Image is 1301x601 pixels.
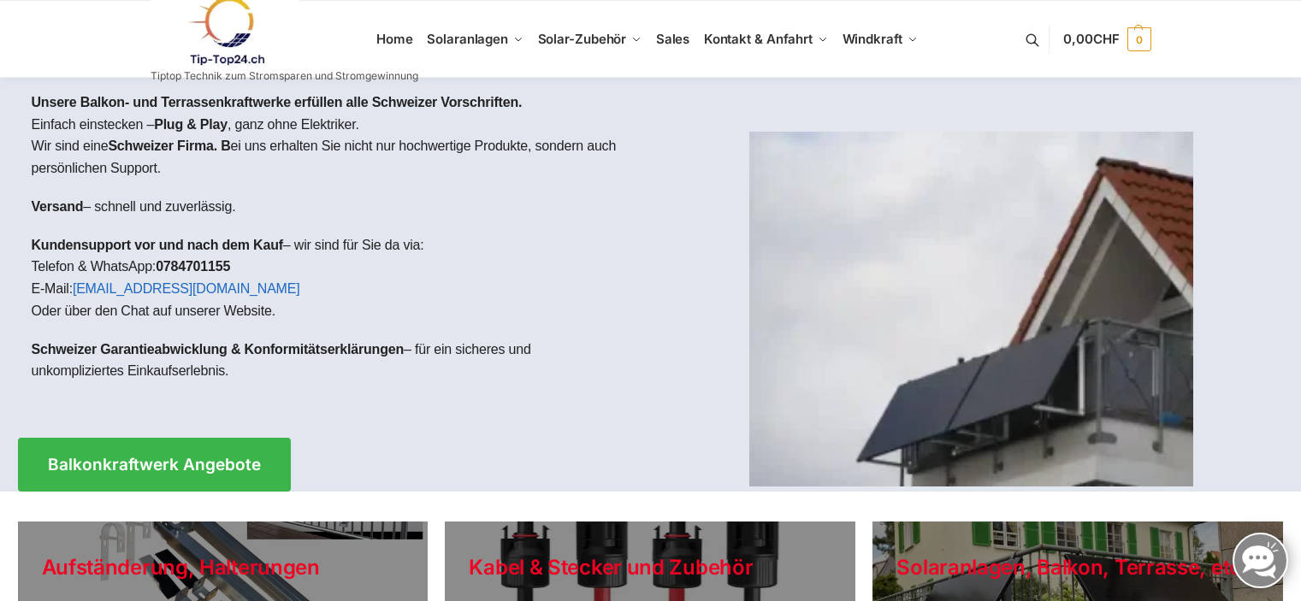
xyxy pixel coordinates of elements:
a: Balkonkraftwerk Angebote [18,438,291,492]
p: – schnell und zuverlässig. [32,196,637,218]
span: Kontakt & Anfahrt [704,31,813,47]
strong: Schweizer Garantieabwicklung & Konformitätserklärungen [32,342,405,356]
span: Solar-Zubehör [538,31,627,47]
span: Sales [656,31,690,47]
a: 0,00CHF 0 [1063,14,1150,65]
a: Windkraft [835,1,925,78]
a: Solar-Zubehör [530,1,648,78]
p: Wir sind eine ei uns erhalten Sie nicht nur hochwertige Produkte, sondern auch persönlichen Support. [32,135,637,179]
strong: Schweizer Firma. B [108,138,230,153]
strong: Versand [32,199,84,214]
span: 0 [1127,27,1151,51]
a: Sales [648,1,696,78]
span: CHF [1093,31,1120,47]
div: Einfach einstecken – , ganz ohne Elektriker. [18,78,651,412]
p: Tiptop Technik zum Stromsparen und Stromgewinnung [151,71,418,81]
a: [EMAIL_ADDRESS][DOMAIN_NAME] [73,281,300,296]
p: – wir sind für Sie da via: Telefon & WhatsApp: E-Mail: Oder über den Chat auf unserer Website. [32,234,637,321]
a: Solaranlagen [420,1,530,78]
img: Home 1 [749,132,1193,486]
span: Solaranlagen [427,31,508,47]
strong: Kundensupport vor und nach dem Kauf [32,238,283,252]
span: 0,00 [1063,31,1119,47]
span: Balkonkraftwerk Angebote [48,457,261,473]
strong: 0784701155 [156,259,230,274]
p: – für ein sicheres und unkompliziertes Einkaufserlebnis. [32,339,637,382]
a: Kontakt & Anfahrt [696,1,835,78]
strong: Plug & Play [154,117,228,132]
span: Windkraft [843,31,902,47]
strong: Unsere Balkon- und Terrassenkraftwerke erfüllen alle Schweizer Vorschriften. [32,95,523,109]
